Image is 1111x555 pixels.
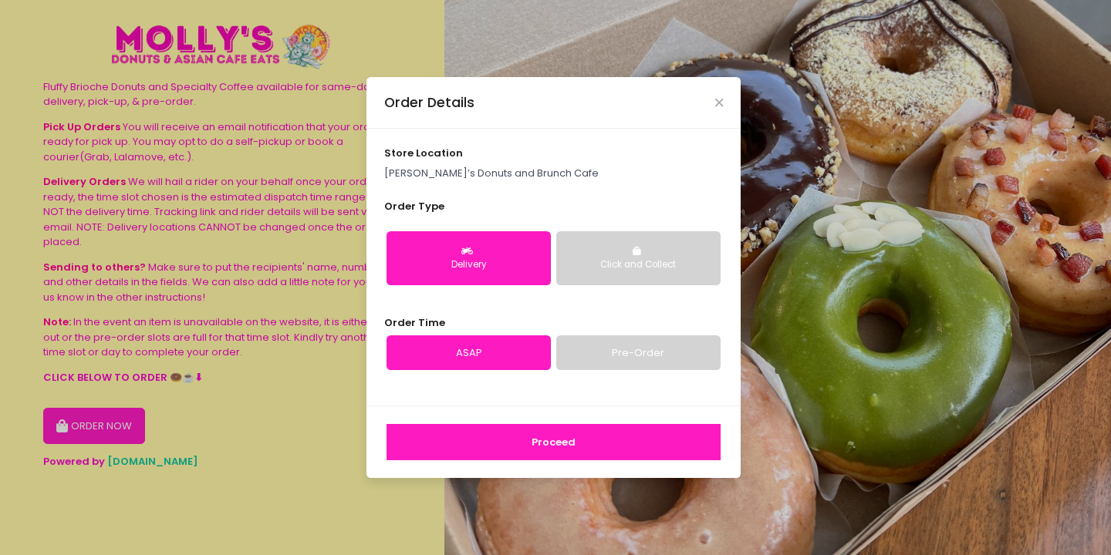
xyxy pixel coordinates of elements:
[384,92,474,113] div: Order Details
[384,315,445,330] span: Order Time
[556,335,721,371] a: Pre-Order
[384,199,444,214] span: Order Type
[387,335,551,371] a: ASAP
[384,166,724,181] p: [PERSON_NAME]’s Donuts and Brunch Cafe
[387,424,721,461] button: Proceed
[397,258,540,272] div: Delivery
[715,99,723,106] button: Close
[384,146,463,160] span: store location
[567,258,710,272] div: Click and Collect
[387,231,551,285] button: Delivery
[556,231,721,285] button: Click and Collect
